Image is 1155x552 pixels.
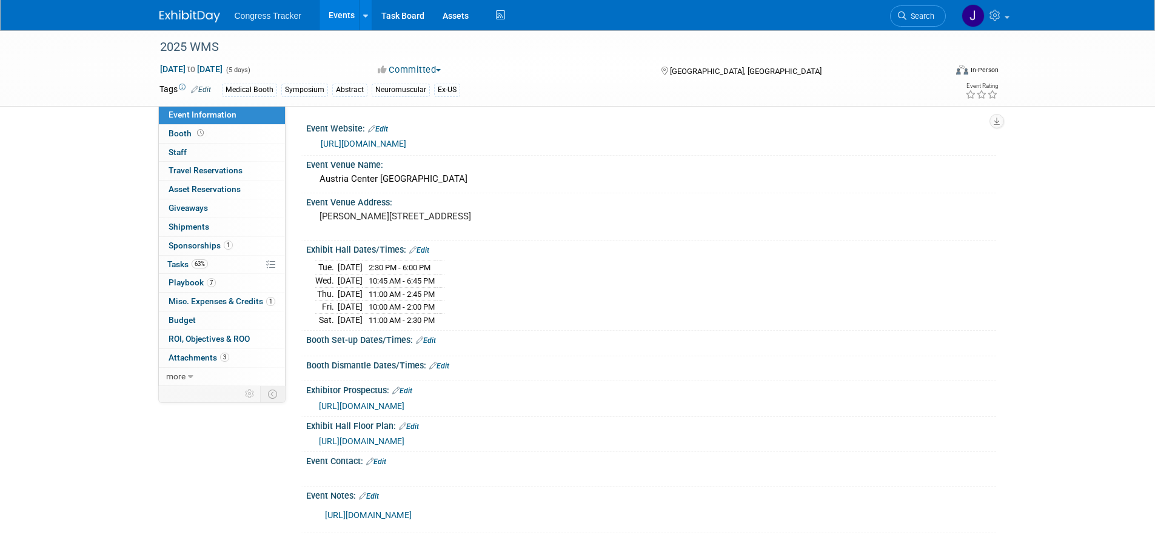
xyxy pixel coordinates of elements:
a: Sponsorships1 [159,237,285,255]
a: more [159,368,285,386]
span: [GEOGRAPHIC_DATA], [GEOGRAPHIC_DATA] [670,67,822,76]
a: Edit [399,422,419,431]
span: ROI, Objectives & ROO [169,334,250,344]
span: Shipments [169,222,209,231]
a: Asset Reservations [159,181,285,199]
a: Misc. Expenses & Credits1 [159,293,285,311]
div: Medical Booth [222,84,277,96]
span: 1 [266,297,275,306]
span: Asset Reservations [169,184,241,194]
td: [DATE] [338,301,363,314]
span: Event Information [169,110,236,119]
a: [URL][DOMAIN_NAME] [325,510,412,520]
td: Thu. [315,287,338,301]
button: Committed [373,64,446,76]
td: Tue. [315,261,338,274]
span: Booth not reserved yet [195,128,206,138]
span: (5 days) [225,66,250,74]
div: In-Person [970,65,999,75]
a: Tasks63% [159,256,285,274]
img: Jessica Davidson [962,4,985,27]
span: Travel Reservations [169,165,243,175]
img: ExhibitDay [159,10,220,22]
td: [DATE] [338,274,363,288]
div: Exhibit Hall Dates/Times: [306,241,996,256]
span: 7 [207,278,216,287]
span: to [186,64,197,74]
span: Search [906,12,934,21]
a: Edit [429,362,449,370]
div: Neuromuscular [372,84,430,96]
a: Playbook7 [159,274,285,292]
span: Tasks [167,259,208,269]
span: 11:00 AM - 2:30 PM [369,316,435,325]
a: Event Information [159,106,285,124]
td: [DATE] [338,313,363,326]
td: Tags [159,83,211,97]
span: Congress Tracker [235,11,301,21]
span: 3 [220,353,229,362]
a: Travel Reservations [159,162,285,180]
a: [URL][DOMAIN_NAME] [321,139,406,148]
a: Booth [159,125,285,143]
a: Edit [366,457,386,466]
div: 2025 WMS [156,36,928,58]
span: more [166,371,186,381]
span: Attachments [169,353,229,362]
a: Shipments [159,218,285,236]
div: Symposium [281,84,328,96]
a: Edit [191,85,211,94]
td: Wed. [315,274,338,288]
pre: [PERSON_NAME][STREET_ADDRESS] [320,211,580,222]
span: [DATE] [DATE] [159,64,223,75]
a: Edit [409,246,429,254]
span: Giveaways [169,203,208,213]
td: [DATE] [338,261,363,274]
a: Edit [368,125,388,133]
a: [URL][DOMAIN_NAME] [319,401,404,411]
img: Format-Inperson.png [956,65,968,75]
div: Austria Center [GEOGRAPHIC_DATA] [315,170,987,188]
a: ROI, Objectives & ROO [159,330,285,348]
span: Misc. Expenses & Credits [169,296,275,306]
div: Event Website: [306,119,996,135]
a: Edit [392,387,412,395]
div: Exhibitor Prospectus: [306,381,996,397]
td: Sat. [315,313,338,326]
div: Event Contact: [306,452,996,468]
a: Staff [159,144,285,162]
td: [DATE] [338,287,363,301]
a: Attachments3 [159,349,285,367]
a: Budget [159,311,285,330]
a: Edit [359,492,379,500]
span: Booth [169,128,206,138]
a: Search [890,5,946,27]
span: Sponsorships [169,241,233,250]
a: [URL][DOMAIN_NAME] [319,436,404,446]
div: Event Rating [965,83,998,89]
div: Booth Dismantle Dates/Times: [306,356,996,372]
span: Budget [169,315,196,325]
td: Fri. [315,301,338,314]
div: Event Notes: [306,487,996,502]
span: 1 [224,241,233,250]
td: Personalize Event Tab Strip [239,386,261,402]
div: Booth Set-up Dates/Times: [306,331,996,347]
span: 10:00 AM - 2:00 PM [369,302,435,311]
span: 2:30 PM - 6:00 PM [369,263,430,272]
span: 63% [192,259,208,268]
div: Ex-US [434,84,460,96]
div: Exhibit Hall Floor Plan: [306,417,996,433]
td: Toggle Event Tabs [260,386,285,402]
a: Giveaways [159,199,285,218]
span: Staff [169,147,187,157]
a: Edit [416,336,436,345]
span: Playbook [169,278,216,287]
div: Event Format [874,63,999,81]
div: Event Venue Name: [306,156,996,171]
div: Abstract [332,84,367,96]
span: 10:45 AM - 6:45 PM [369,276,435,285]
div: Event Venue Address: [306,193,996,208]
